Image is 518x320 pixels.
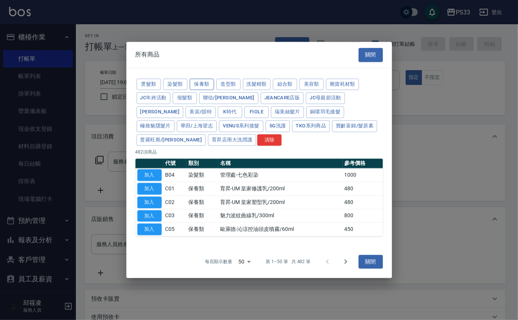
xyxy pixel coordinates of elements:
button: 組合類 [273,78,297,90]
button: 美容類 [299,78,324,90]
td: 魅力波紋曲線乳/300ml [218,209,343,223]
td: B04 [164,168,187,182]
th: 參考價格 [343,159,383,169]
th: 代號 [164,159,187,169]
button: 染髮類 [163,78,187,90]
button: 加入 [137,169,162,181]
button: 關閉 [359,255,383,269]
button: 洗髮精類 [243,78,271,90]
td: 歐萊德-沁涼控油頭皮噴霧/60ml [218,223,343,236]
span: 所有商品 [135,51,160,59]
button: JC母親節活動 [306,93,345,104]
p: 每頁顯示數量 [205,259,232,265]
button: 加入 [137,196,162,208]
button: 雜貨耗材類 [326,78,359,90]
td: 保養類 [186,196,218,209]
button: JC年終活動 [137,93,170,104]
button: 加入 [137,210,162,222]
button: 瑞美絲髮片 [271,106,304,118]
td: 450 [343,223,383,236]
button: 假髮類 [173,93,197,104]
button: 華田/上海望志 [177,120,217,132]
td: 480 [343,182,383,196]
button: Venus系列接髮 [219,120,263,132]
td: 育昇-UM 皇家塑型乳/200ml [218,196,343,209]
div: 50 [235,251,253,272]
td: 800 [343,209,383,223]
button: [PERSON_NAME] [137,106,184,118]
button: 燙髮類 [137,78,161,90]
button: 聯信/[PERSON_NAME] [199,93,258,104]
th: 類別 [186,159,218,169]
p: 第 1–50 筆 共 482 筆 [266,259,310,265]
button: Go to next page [337,253,355,271]
td: 保養類 [186,182,218,196]
td: C05 [164,223,187,236]
th: 名稱 [218,159,343,169]
td: C02 [164,196,187,209]
td: 480 [343,196,383,209]
td: C01 [164,182,187,196]
button: K時代 [218,106,242,118]
button: 關閉 [359,48,383,62]
td: C03 [164,209,187,223]
td: 1000 [343,168,383,182]
button: 5G洗護 [266,120,290,132]
button: TKO系列商品 [292,120,330,132]
button: 造型類 [216,78,241,90]
button: 美宙/韻特 [186,106,216,118]
button: 清除 [257,134,282,146]
button: JeanCare店販 [261,93,304,104]
button: 保養類 [190,78,214,90]
button: 銅環羽毛接髮 [306,106,344,118]
button: 普羅旺斯/[PERSON_NAME] [137,134,206,146]
td: 保養類 [186,209,218,223]
p: 482 項商品 [135,149,383,156]
button: 加入 [137,224,162,235]
td: 保養類 [186,223,218,236]
button: 寶齡富錦/髮原素 [332,120,377,132]
button: 育昇店用大洗潤護 [208,134,256,146]
td: 管理處-七色彩染 [218,168,343,182]
button: 極致魅隱髮片 [137,120,175,132]
button: FIOLE [244,106,269,118]
td: 育昇-UM 皇家修護乳/200ml [218,182,343,196]
button: 加入 [137,183,162,195]
td: 染髮類 [186,168,218,182]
